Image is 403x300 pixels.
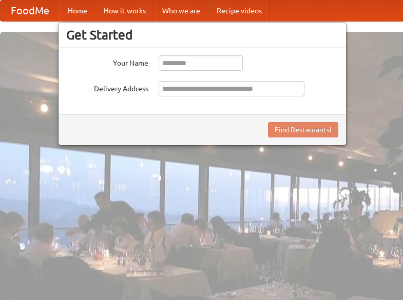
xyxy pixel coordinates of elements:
[66,27,338,43] h3: Get Started
[60,1,95,21] a: Home
[95,1,154,21] a: How it works
[268,122,338,137] button: Find Restaurants!
[154,1,208,21] a: Who we are
[66,81,148,94] label: Delivery Address
[1,1,60,21] a: FoodMe
[66,55,148,68] label: Your Name
[208,1,270,21] a: Recipe videos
